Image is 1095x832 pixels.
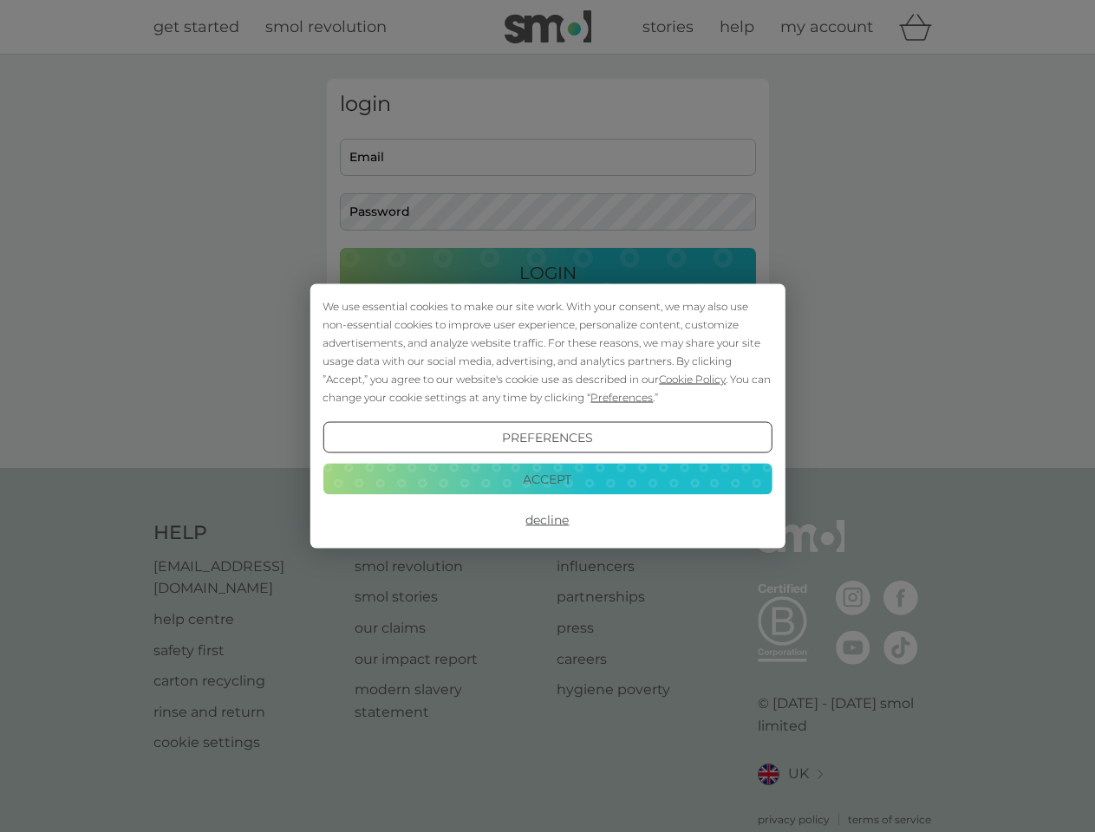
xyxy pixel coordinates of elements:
[590,391,653,404] span: Preferences
[323,504,772,536] button: Decline
[310,284,785,549] div: Cookie Consent Prompt
[323,422,772,453] button: Preferences
[323,463,772,494] button: Accept
[659,373,726,386] span: Cookie Policy
[323,297,772,406] div: We use essential cookies to make our site work. With your consent, we may also use non-essential ...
